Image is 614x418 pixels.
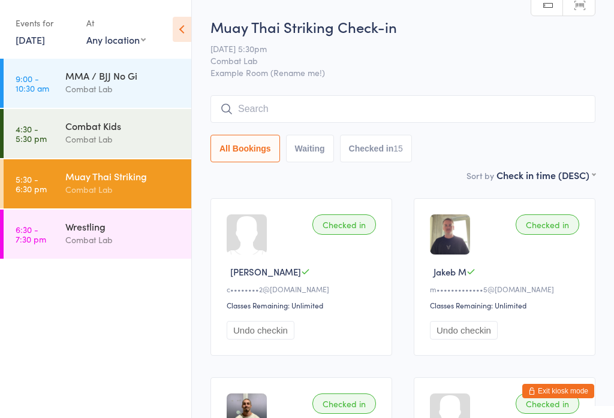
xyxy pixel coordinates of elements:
div: Checked in [312,393,376,414]
span: Jakeb M [434,265,466,278]
time: 4:30 - 5:30 pm [16,124,47,143]
div: Any location [86,33,146,46]
a: 9:00 -10:30 amMMA / BJJ No GiCombat Lab [4,59,191,108]
span: Example Room (Rename me!) [210,66,595,78]
button: Exit kiosk mode [522,384,594,398]
button: Undo checkin [227,321,294,340]
div: Classes Remaining: Unlimited [430,300,583,310]
button: All Bookings [210,135,280,162]
div: Combat Lab [65,233,181,247]
button: Waiting [286,135,334,162]
div: MMA / BJJ No Gi [65,69,181,82]
div: Combat Lab [65,183,181,196]
time: 5:30 - 6:30 pm [16,174,47,193]
div: Combat Lab [65,132,181,146]
a: 4:30 -5:30 pmCombat KidsCombat Lab [4,109,191,158]
a: 6:30 -7:30 pmWrestlingCombat Lab [4,210,191,259]
div: Muay Thai Striking [65,169,181,183]
button: Undo checkin [430,321,498,340]
div: Combat Lab [65,82,181,96]
div: Events for [16,13,74,33]
time: 6:30 - 7:30 pm [16,225,46,244]
div: Checked in [312,214,376,235]
time: 9:00 - 10:30 am [16,74,49,93]
input: Search [210,95,595,123]
div: Checked in [516,393,579,414]
div: m•••••••••••••5@[DOMAIN_NAME] [430,284,583,294]
span: [DATE] 5:30pm [210,43,577,54]
span: [PERSON_NAME] [230,265,301,278]
div: Combat Kids [65,119,181,132]
div: At [86,13,146,33]
a: 5:30 -6:30 pmMuay Thai StrikingCombat Lab [4,159,191,208]
button: Checked in15 [340,135,412,162]
a: [DATE] [16,33,45,46]
label: Sort by [466,169,494,181]
div: 15 [393,144,403,153]
div: c••••••••2@[DOMAIN_NAME] [227,284,380,294]
h2: Muay Thai Striking Check-in [210,17,595,37]
div: Classes Remaining: Unlimited [227,300,380,310]
span: Combat Lab [210,54,577,66]
img: image1744010733.png [430,214,470,255]
div: Check in time (DESC) [496,168,595,181]
div: Checked in [516,214,579,235]
div: Wrestling [65,220,181,233]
